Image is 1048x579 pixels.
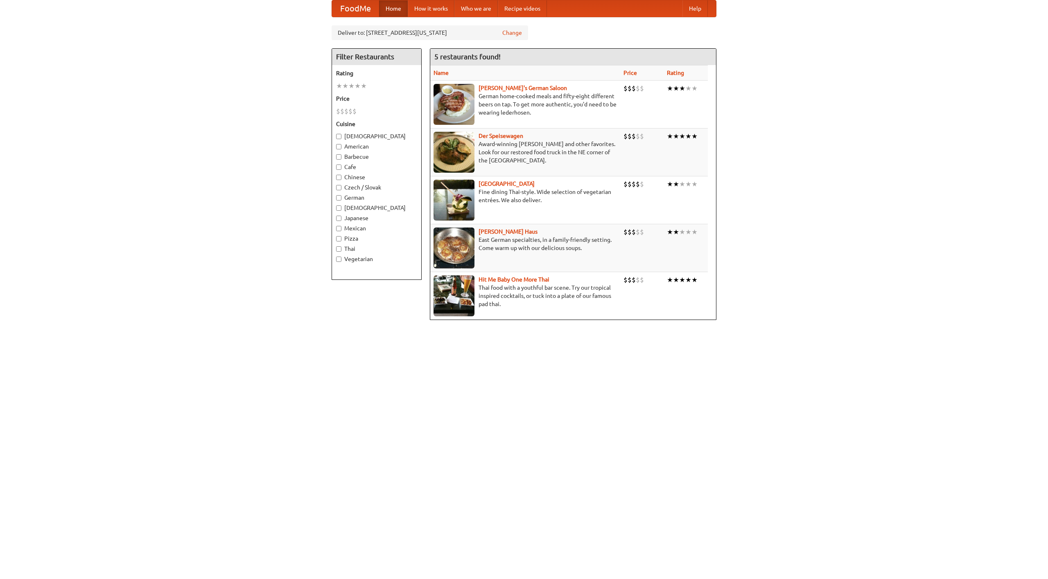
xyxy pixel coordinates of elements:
li: ★ [673,84,679,93]
p: Award-winning [PERSON_NAME] and other favorites. Look for our restored food truck in the NE corne... [434,140,617,164]
img: satay.jpg [434,180,474,221]
a: Who we are [454,0,498,17]
label: [DEMOGRAPHIC_DATA] [336,132,417,140]
li: ★ [679,84,685,93]
li: $ [632,84,636,93]
a: FoodMe [332,0,379,17]
li: $ [344,107,348,116]
li: $ [640,228,644,237]
li: ★ [667,132,673,141]
p: Thai food with a youthful bar scene. Try our tropical inspired cocktails, or tuck into a plate of... [434,284,617,308]
li: ★ [361,81,367,90]
li: ★ [667,228,673,237]
a: Price [623,70,637,76]
li: $ [640,180,644,189]
a: [PERSON_NAME] Haus [479,228,538,235]
input: Mexican [336,226,341,231]
label: Thai [336,245,417,253]
label: Mexican [336,224,417,232]
a: How it works [408,0,454,17]
li: $ [632,132,636,141]
h5: Rating [336,69,417,77]
li: ★ [685,84,691,93]
li: $ [636,180,640,189]
li: $ [636,84,640,93]
li: $ [632,228,636,237]
li: ★ [342,81,348,90]
input: [DEMOGRAPHIC_DATA] [336,134,341,139]
li: ★ [691,275,698,284]
a: Help [682,0,708,17]
a: [GEOGRAPHIC_DATA] [479,180,535,187]
a: Hit Me Baby One More Thai [479,276,549,283]
li: ★ [673,275,679,284]
li: $ [628,180,632,189]
label: German [336,194,417,202]
img: esthers.jpg [434,84,474,125]
input: Chinese [336,175,341,180]
li: ★ [673,228,679,237]
li: ★ [685,275,691,284]
li: $ [636,132,640,141]
a: Recipe videos [498,0,547,17]
label: [DEMOGRAPHIC_DATA] [336,204,417,212]
p: German home-cooked meals and fifty-eight different beers on tap. To get more authentic, you'd nee... [434,92,617,117]
label: Cafe [336,163,417,171]
li: ★ [673,180,679,189]
li: ★ [685,180,691,189]
li: $ [628,275,632,284]
input: Pizza [336,236,341,241]
label: Pizza [336,234,417,243]
label: Vegetarian [336,255,417,263]
div: Deliver to: [STREET_ADDRESS][US_STATE] [332,25,528,40]
img: kohlhaus.jpg [434,228,474,268]
li: $ [623,132,628,141]
a: Home [379,0,408,17]
li: $ [628,84,632,93]
li: $ [623,228,628,237]
input: [DEMOGRAPHIC_DATA] [336,205,341,211]
li: $ [628,228,632,237]
input: Vegetarian [336,257,341,262]
ng-pluralize: 5 restaurants found! [434,53,501,61]
li: ★ [679,180,685,189]
p: East German specialties, in a family-friendly setting. Come warm up with our delicious soups. [434,236,617,252]
li: ★ [679,132,685,141]
li: $ [636,228,640,237]
h5: Price [336,95,417,103]
li: ★ [685,132,691,141]
li: $ [340,107,344,116]
img: babythai.jpg [434,275,474,316]
p: Fine dining Thai-style. Wide selection of vegetarian entrées. We also deliver. [434,188,617,204]
li: $ [336,107,340,116]
label: Czech / Slovak [336,183,417,191]
li: $ [640,84,644,93]
li: $ [623,84,628,93]
li: $ [632,275,636,284]
li: ★ [679,228,685,237]
li: ★ [685,228,691,237]
input: Barbecue [336,154,341,160]
li: ★ [667,275,673,284]
li: $ [636,275,640,284]
b: [PERSON_NAME]'s German Saloon [479,85,567,91]
input: Czech / Slovak [336,185,341,190]
li: ★ [679,275,685,284]
li: ★ [336,81,342,90]
li: ★ [673,132,679,141]
li: ★ [691,228,698,237]
li: $ [348,107,352,116]
li: ★ [355,81,361,90]
input: Cafe [336,164,341,170]
li: $ [352,107,357,116]
li: ★ [667,180,673,189]
li: $ [640,132,644,141]
img: speisewagen.jpg [434,132,474,173]
label: Chinese [336,173,417,181]
a: Change [502,29,522,37]
label: Japanese [336,214,417,222]
input: German [336,195,341,201]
